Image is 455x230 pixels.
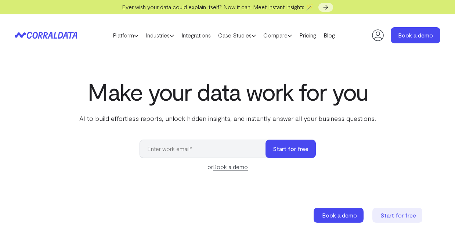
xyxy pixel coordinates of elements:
a: Compare [260,30,296,41]
a: Book a demo [314,208,365,223]
a: Book a demo [213,163,248,170]
span: Start for free [380,212,416,219]
p: AI to build effortless reports, unlock hidden insights, and instantly answer all your business qu... [78,114,378,123]
a: Industries [142,30,178,41]
a: Blog [320,30,339,41]
div: or [140,162,316,171]
span: Ever wish your data could explain itself? Now it can. Meet Instant Insights 🪄 [122,3,313,10]
button: Start for free [266,140,316,158]
span: Book a demo [322,212,357,219]
a: Pricing [296,30,320,41]
a: Integrations [178,30,214,41]
a: Platform [109,30,142,41]
h1: Make your data work for you [78,78,378,105]
input: Enter work email* [140,140,273,158]
a: Start for free [372,208,424,223]
a: Book a demo [391,27,440,43]
a: Case Studies [214,30,260,41]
